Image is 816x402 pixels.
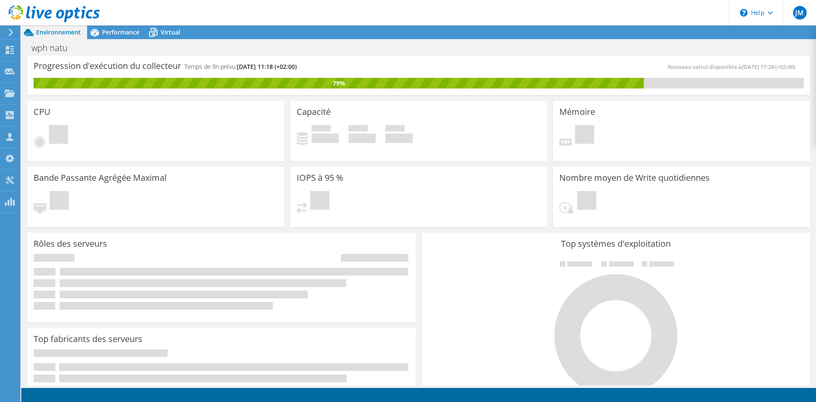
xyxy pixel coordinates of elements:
[559,173,710,182] h3: Nombre moyen de Write quotidiennes
[742,63,795,71] span: [DATE] 17:24 (+02:00)
[184,62,297,71] h4: Temps de fin prévu:
[310,191,329,212] span: En attente
[740,9,748,17] svg: \n
[161,28,180,36] span: Virtual
[348,125,368,134] span: Espace libre
[668,63,799,71] span: Nouveau calcul disponible à
[36,28,81,36] span: Environnement
[385,134,413,143] h4: 0 Gio
[28,43,81,53] h1: wph natu
[34,79,644,88] div: 79%
[34,173,167,182] h3: Bande Passante Agrégée Maximal
[297,107,331,117] h3: Capacité
[34,239,107,248] h3: Rôles des serveurs
[34,107,51,117] h3: CPU
[559,107,595,117] h3: Mémoire
[237,63,297,71] span: [DATE] 11:18 (+02:00)
[575,125,594,146] span: En attente
[348,134,376,143] h4: 0 Gio
[577,191,596,212] span: En attente
[34,334,142,344] h3: Top fabricants des serveurs
[428,239,804,248] h3: Top systèmes d'exploitation
[793,6,807,20] span: JM
[49,125,68,146] span: En attente
[297,173,343,182] h3: IOPS à 95 %
[385,125,405,134] span: Total
[102,28,139,36] span: Performance
[312,125,331,134] span: Utilisé
[312,134,339,143] h4: 0 Gio
[50,191,69,212] span: En attente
